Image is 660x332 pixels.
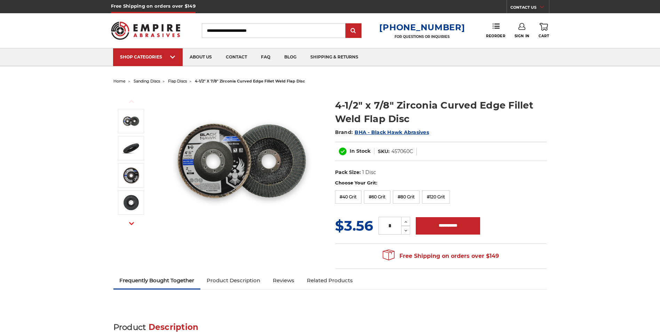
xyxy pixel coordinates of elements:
[123,216,140,231] button: Next
[539,23,549,38] a: Cart
[335,169,361,176] dt: Pack Size:
[301,273,359,288] a: Related Products
[362,169,376,176] dd: 1 Disc
[347,24,360,38] input: Submit
[120,54,176,60] div: SHOP CATEGORIES
[350,148,371,154] span: In Stock
[173,91,312,230] img: Black Hawk Abrasives 4.5 inch curved edge flap disc
[200,273,267,288] a: Product Description
[149,322,199,332] span: Description
[379,34,465,39] p: FOR QUESTIONS OR INQUIRIES
[486,23,505,38] a: Reorder
[515,34,530,38] span: Sign In
[335,129,353,135] span: Brand:
[113,322,146,332] span: Product
[539,34,549,38] span: Cart
[277,48,303,66] a: blog
[379,22,465,32] a: [PHONE_NUMBER]
[219,48,254,66] a: contact
[486,34,505,38] span: Reorder
[168,79,187,84] a: flap discs
[122,167,140,184] img: BHA round edge flap disc
[113,79,126,84] a: home
[510,3,549,13] a: CONTACT US
[267,273,301,288] a: Reviews
[254,48,277,66] a: faq
[111,17,181,44] img: Empire Abrasives
[122,140,140,157] img: 4.5 inch fillet weld flap disc
[355,129,429,135] a: BHA - Black Hawk Abrasives
[183,48,219,66] a: about us
[335,98,547,126] h1: 4-1/2" x 7/8" Zirconia Curved Edge Fillet Weld Flap Disc
[195,79,305,84] span: 4-1/2" x 7/8" zirconia curved edge fillet weld flap disc
[122,194,140,211] img: flap discs for corner grinding
[383,249,499,263] span: Free Shipping on orders over $149
[391,148,413,155] dd: 457060C
[123,94,140,109] button: Previous
[303,48,365,66] a: shipping & returns
[113,273,201,288] a: Frequently Bought Together
[122,112,140,130] img: Black Hawk Abrasives 4.5 inch curved edge flap disc
[134,79,160,84] a: sanding discs
[335,217,373,234] span: $3.56
[378,148,390,155] dt: SKU:
[335,180,547,187] label: Choose Your Grit:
